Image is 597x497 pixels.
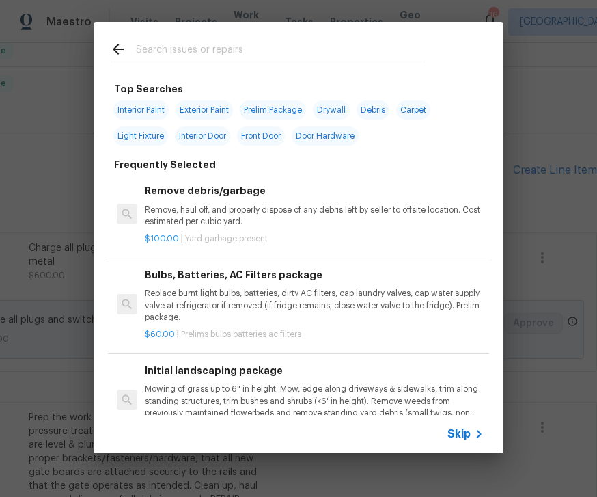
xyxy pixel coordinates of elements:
span: Interior Paint [113,100,169,120]
span: Interior Door [175,126,230,146]
p: | [145,329,484,340]
span: Door Hardware [292,126,359,146]
span: $100.00 [145,234,179,243]
input: Search issues or repairs [136,41,426,62]
span: Carpet [396,100,430,120]
h6: Bulbs, Batteries, AC Filters package [145,267,484,282]
h6: Remove debris/garbage [145,183,484,198]
p: Replace burnt light bulbs, batteries, dirty AC filters, cap laundry valves, cap water supply valv... [145,288,484,323]
p: Mowing of grass up to 6" in height. Mow, edge along driveways & sidewalks, trim along standing st... [145,384,484,418]
span: $60.00 [145,330,175,338]
h6: Initial landscaping package [145,363,484,378]
span: Exterior Paint [176,100,233,120]
span: Yard garbage present [185,234,268,243]
p: | [145,233,484,245]
span: Skip [447,427,471,441]
p: Remove, haul off, and properly dispose of any debris left by seller to offsite location. Cost est... [145,204,484,228]
span: Prelims bulbs batteries ac filters [181,330,301,338]
span: Light Fixture [113,126,168,146]
span: Debris [357,100,389,120]
h6: Top Searches [114,81,183,96]
span: Prelim Package [240,100,306,120]
h6: Frequently Selected [114,157,216,172]
span: Drywall [313,100,350,120]
span: Front Door [237,126,285,146]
